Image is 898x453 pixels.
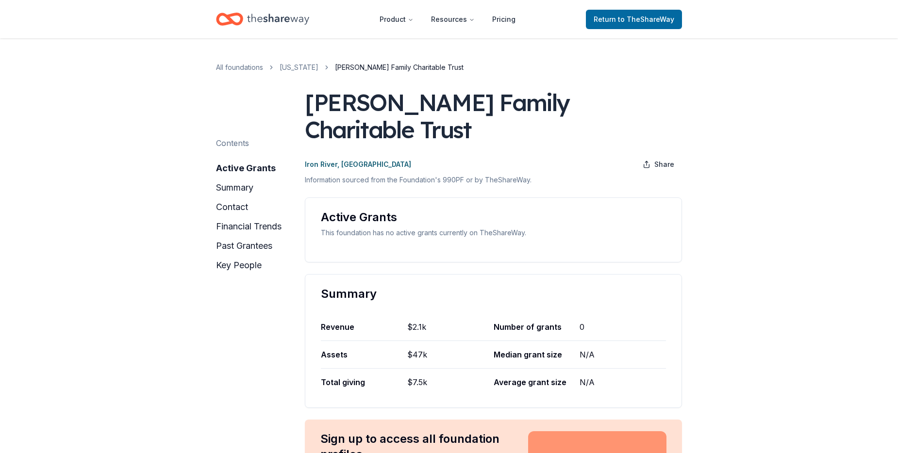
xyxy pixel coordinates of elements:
[280,62,318,73] a: [US_STATE]
[407,313,494,340] div: $2.1k
[216,180,253,195] button: summary
[635,155,682,174] button: Share
[618,15,674,23] span: to TheShareWay
[305,89,682,143] div: [PERSON_NAME] Family Charitable Trust
[335,62,464,73] span: [PERSON_NAME] Family Charitable Trust
[580,369,666,396] div: N/A
[580,313,666,340] div: 0
[216,238,272,254] button: past grantees
[372,8,523,31] nav: Main
[216,62,682,73] nav: breadcrumb
[586,10,682,29] a: Returnto TheShareWay
[216,219,282,234] button: financial trends
[216,137,249,149] div: Contents
[407,341,494,368] div: $47k
[305,174,682,186] p: Information sourced from the Foundation's 990PF or by TheShareWay.
[305,159,411,170] p: Iron River, [GEOGRAPHIC_DATA]
[372,10,421,29] button: Product
[494,369,580,396] div: Average grant size
[321,369,407,396] div: Total giving
[494,341,580,368] div: Median grant size
[216,199,248,215] button: contact
[654,159,674,170] span: Share
[407,369,494,396] div: $7.5k
[216,258,262,273] button: key people
[321,227,666,239] div: This foundation has no active grants currently on TheShareWay.
[484,10,523,29] a: Pricing
[580,341,666,368] div: N/A
[494,313,580,340] div: Number of grants
[216,62,263,73] a: All foundations
[423,10,482,29] button: Resources
[321,313,407,340] div: Revenue
[321,210,666,225] div: Active Grants
[321,286,666,302] div: Summary
[216,161,276,176] button: active grants
[321,341,407,368] div: Assets
[594,14,674,25] span: Return
[216,8,309,31] a: Home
